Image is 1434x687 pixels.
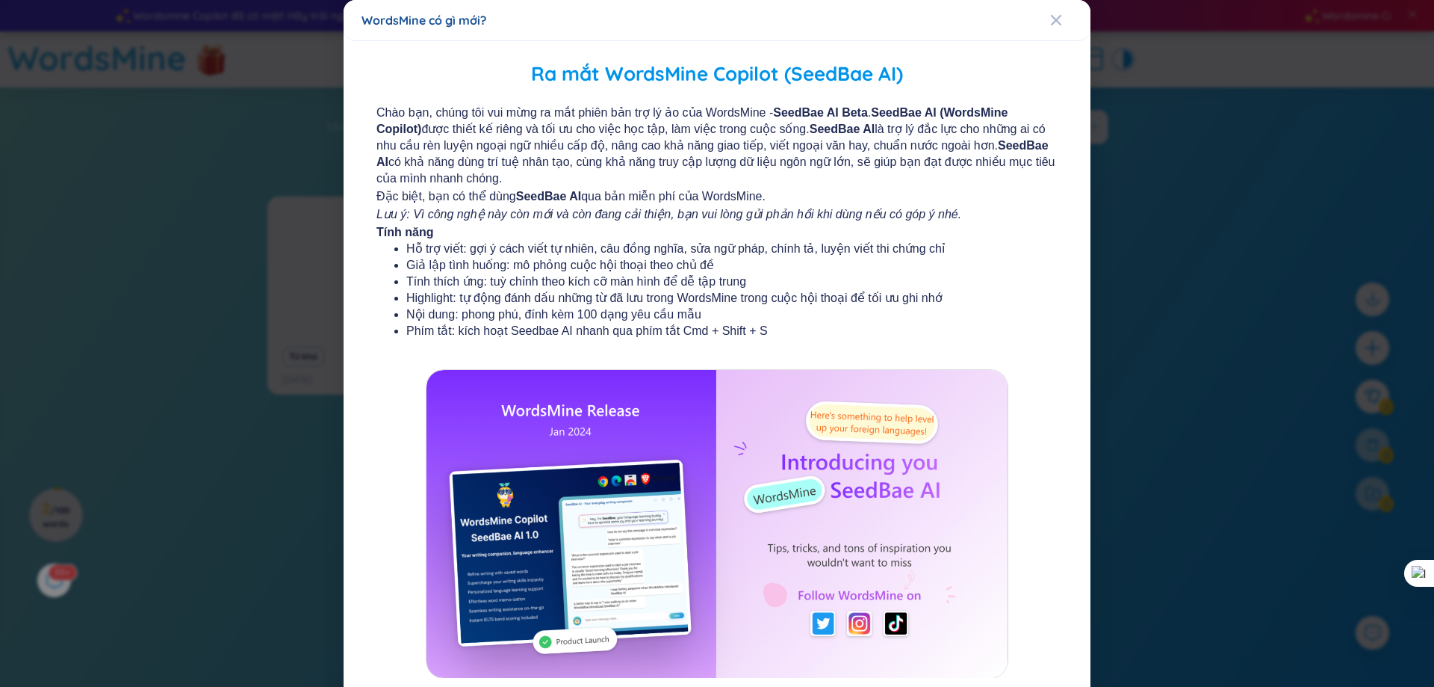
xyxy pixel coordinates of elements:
[376,139,1049,168] b: SeedBae AI
[376,226,433,238] b: Tính năng
[406,323,1028,339] li: Phím tắt: kích hoạt Seedbae AI nhanh qua phím tắt Cmd + Shift + S
[406,241,1028,257] li: Hỗ trợ viết: gợi ý cách viết tự nhiên, câu đồng nghĩa, sửa ngữ pháp, chính tả, luyện viết thi chứ...
[406,290,1028,306] li: Highlight: tự động đánh dấu những từ đã lưu trong WordsMine trong cuộc hội thoại để tối ưu ghi nhớ
[376,106,1008,135] b: SeedBae AI (WordsMine Copilot)
[376,208,961,221] i: Lưu ý: Vì công nghệ này còn mới và còn đang cải thiện, bạn vui lòng gửi phản hồi khi dùng nếu có ...
[773,106,868,119] b: SeedBae AI Beta
[376,188,1058,205] span: Đặc biệt, bạn có thể dùng qua bản miễn phí của WordsMine.
[406,274,1028,290] li: Tính thích ứng: tuỳ chỉnh theo kích cỡ màn hình để dễ tập trung
[810,123,875,135] b: SeedBae AI
[516,190,581,203] b: SeedBae AI
[361,59,1073,90] h2: Ra mắt WordsMine Copilot (SeedBae AI)
[406,306,1028,323] li: Nội dung: phong phú, đính kèm 100 dạng yêu cầu mẫu
[361,12,1073,28] div: WordsMine có gì mới?
[376,105,1058,187] span: Chào bạn, chúng tôi vui mừng ra mắt phiên bản trợ lý ảo của WordsMine - . được thiết kế riêng và ...
[406,257,1028,274] li: Giả lập tình huống: mô phỏng cuộc hội thoại theo chủ đề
